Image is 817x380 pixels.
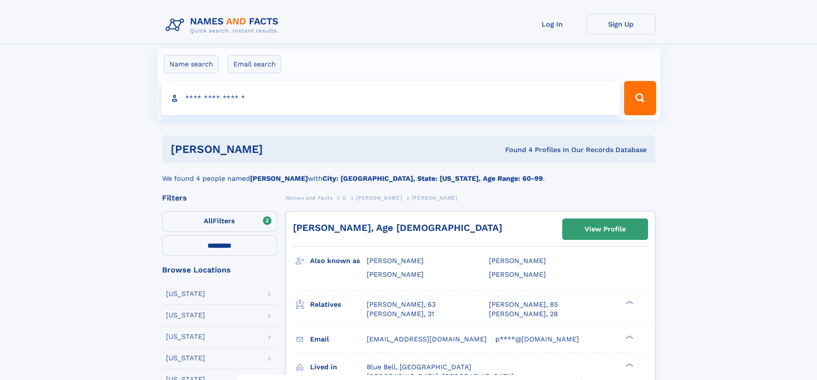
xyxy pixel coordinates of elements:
[310,254,367,268] h3: Also known as
[323,174,543,183] b: City: [GEOGRAPHIC_DATA], State: [US_STATE], Age Range: 60-99
[204,217,213,225] span: All
[310,332,367,347] h3: Email
[489,270,546,278] span: [PERSON_NAME]
[384,145,647,155] div: Found 4 Profiles In Our Records Database
[585,219,626,239] div: View Profile
[228,55,281,73] label: Email search
[162,266,277,274] div: Browse Locations
[342,192,347,203] a: G
[166,333,205,340] div: [US_STATE]
[367,270,424,278] span: [PERSON_NAME]
[367,300,436,309] a: [PERSON_NAME], 63
[286,192,333,203] a: Names and Facts
[166,312,205,319] div: [US_STATE]
[356,195,402,201] span: [PERSON_NAME]
[367,363,471,371] span: Blue Bell, [GEOGRAPHIC_DATA]
[367,257,424,265] span: [PERSON_NAME]
[489,309,558,319] a: [PERSON_NAME], 28
[293,222,502,233] a: [PERSON_NAME], Age [DEMOGRAPHIC_DATA]
[164,55,219,73] label: Name search
[624,334,634,340] div: ❯
[166,290,205,297] div: [US_STATE]
[367,309,434,319] a: [PERSON_NAME], 31
[162,211,277,232] label: Filters
[162,14,286,37] img: Logo Names and Facts
[342,195,347,201] span: G
[356,192,402,203] a: [PERSON_NAME]
[162,163,655,184] div: We found 4 people named with .
[489,300,558,309] a: [PERSON_NAME], 85
[412,195,458,201] span: [PERSON_NAME]
[162,194,277,202] div: Filters
[250,174,308,183] b: [PERSON_NAME]
[624,299,634,305] div: ❯
[587,14,655,35] a: Sign Up
[310,360,367,374] h3: Lived in
[624,362,634,368] div: ❯
[563,219,648,239] a: View Profile
[166,355,205,362] div: [US_STATE]
[171,144,384,155] h1: [PERSON_NAME]
[518,14,587,35] a: Log In
[489,257,546,265] span: [PERSON_NAME]
[310,297,367,312] h3: Relatives
[367,335,487,343] span: [EMAIL_ADDRESS][DOMAIN_NAME]
[624,81,656,115] button: Search Button
[161,81,621,115] input: search input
